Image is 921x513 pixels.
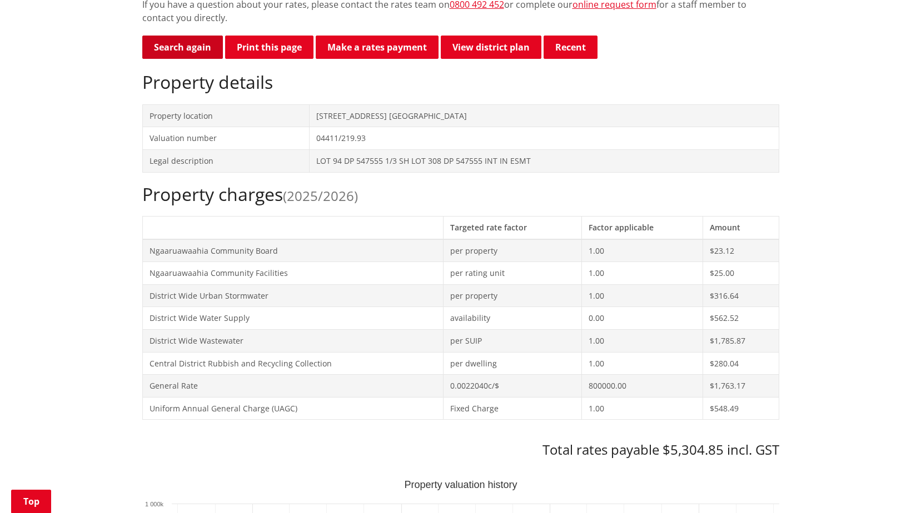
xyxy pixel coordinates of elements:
[582,262,703,285] td: 1.00
[582,329,703,352] td: 1.00
[582,239,703,262] td: 1.00
[309,127,779,150] td: 04411/219.93
[145,501,163,507] text: 1 000k
[703,262,779,285] td: $25.00
[142,329,443,352] td: District Wide Wastewater
[703,375,779,398] td: $1,763.17
[582,307,703,330] td: 0.00
[142,397,443,420] td: Uniform Annual General Charge (UAGC)
[703,352,779,375] td: $280.04
[142,262,443,285] td: Ngaaruawaahia Community Facilities
[703,239,779,262] td: $23.12
[443,307,582,330] td: availability
[443,329,582,352] td: per SUIP
[142,442,779,458] h3: Total rates payable $5,304.85 incl. GST
[443,239,582,262] td: per property
[582,216,703,239] th: Factor applicable
[142,104,309,127] td: Property location
[142,307,443,330] td: District Wide Water Supply
[443,352,582,375] td: per dwelling
[703,307,779,330] td: $562.52
[443,284,582,307] td: per property
[703,397,779,420] td: $548.49
[142,284,443,307] td: District Wide Urban Stormwater
[703,329,779,352] td: $1,785.87
[404,479,517,490] text: Property valuation history
[309,149,779,172] td: LOT 94 DP 547555 1/3 SH LOT 308 DP 547555 INT IN ESMT
[582,375,703,398] td: 800000.00
[225,36,313,59] button: Print this page
[142,36,223,59] a: Search again
[142,352,443,375] td: Central District Rubbish and Recycling Collection
[703,284,779,307] td: $316.64
[582,284,703,307] td: 1.00
[443,262,582,285] td: per rating unit
[142,127,309,150] td: Valuation number
[443,375,582,398] td: 0.0022040c/$
[582,352,703,375] td: 1.00
[443,397,582,420] td: Fixed Charge
[544,36,598,59] button: Recent
[11,490,51,513] a: Top
[142,72,779,93] h2: Property details
[443,216,582,239] th: Targeted rate factor
[142,239,443,262] td: Ngaaruawaahia Community Board
[283,187,358,205] span: (2025/2026)
[142,184,779,205] h2: Property charges
[441,36,541,59] a: View district plan
[582,397,703,420] td: 1.00
[142,375,443,398] td: General Rate
[142,149,309,172] td: Legal description
[316,36,439,59] a: Make a rates payment
[703,216,779,239] th: Amount
[870,466,910,506] iframe: Messenger Launcher
[309,104,779,127] td: [STREET_ADDRESS] [GEOGRAPHIC_DATA]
